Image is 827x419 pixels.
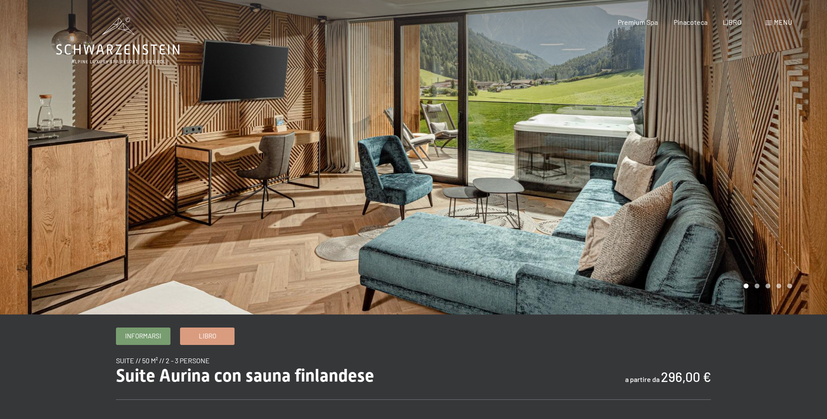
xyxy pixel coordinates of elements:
span: Suite // 50 m² // 2 - 3 persone [116,356,210,365]
a: Informarsi [116,328,170,345]
a: Libro [180,328,234,345]
span: Suite Aurina con sauna finlandese [116,365,374,386]
span: Libro [199,331,216,341]
span: Informarsi [125,331,161,341]
a: Premium Spa [618,18,658,26]
span: Menù [774,18,792,26]
b: 296,00 € [661,369,711,385]
span: a partire da [625,375,660,383]
a: LIBRO [723,18,742,26]
a: Pinacoteca [674,18,708,26]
